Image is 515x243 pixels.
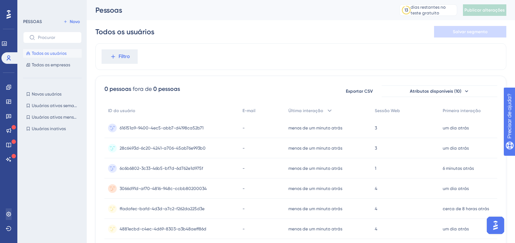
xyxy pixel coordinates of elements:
font: menos de um minuto atrás [288,166,342,171]
button: Novo [61,17,82,26]
font: Publicar alterações [464,8,505,13]
font: PESSOAS [23,19,42,24]
font: menos de um minuto atrás [288,146,342,151]
font: Todos os usuários [95,27,154,36]
font: - [243,146,245,151]
font: 616151a9-9400-4ec5-abb7-d4198ca52b71 [120,125,203,131]
font: 4881ecbd-c4ec-4d69-8303-a3b48aeff86d [120,226,206,231]
font: Usuários ativos semanais [32,103,82,108]
button: Publicar alterações [463,4,506,16]
iframe: Iniciador do Assistente de IA do UserGuiding [485,215,506,236]
font: - [243,125,245,131]
font: 0 [153,85,157,92]
font: Novo [70,19,80,24]
input: Procurar [38,35,76,40]
button: Salvar segmento [434,26,506,37]
font: 6 minutos atrás [443,166,474,171]
font: Novos usuários [32,92,61,97]
font: 4 [375,206,377,211]
font: Exportar CSV [346,89,373,94]
font: cerca de 8 horas atrás [443,206,489,211]
button: Filtro [102,49,138,64]
button: Todos os usuários [23,49,82,58]
font: 3066d91d-af70-4816-948c-ccbb80200034 [120,186,207,191]
font: 3 [375,125,377,131]
font: pessoas [158,85,180,92]
font: 4 [375,186,377,191]
font: Precisar de ajuda? [17,3,62,9]
font: Filtro [119,53,130,59]
button: Todas as empresas [23,61,82,69]
font: 6c6b6802-3c33-46b5-bf7d-6d762e1d975f [120,166,203,171]
font: pessoas [110,85,131,92]
font: Todas as empresas [32,62,70,67]
button: Atributos disponíveis (10) [382,85,497,97]
font: 3 [375,146,377,151]
font: 28c6493d-6c20-4241-a706-45ab76e993b0 [120,146,206,151]
font: Atributos disponíveis (10) [410,89,462,94]
font: - [243,226,245,231]
button: Usuários inativos [23,124,82,133]
font: Usuários inativos [32,126,66,131]
font: 1 [375,166,376,171]
font: - [243,166,245,171]
font: menos de um minuto atrás [288,125,342,131]
font: dias restantes no teste gratuito [411,5,446,16]
font: um dia atrás [443,125,469,131]
font: ID do usuário [108,108,135,113]
font: Pessoas [95,6,122,14]
font: 4 [375,226,377,231]
font: 13 [404,8,408,13]
font: menos de um minuto atrás [288,206,342,211]
button: Usuários ativos mensais [23,113,82,121]
font: um dia atrás [443,186,469,191]
font: E-mail [243,108,256,113]
font: fora de [133,85,152,92]
font: Usuários ativos mensais [32,115,80,120]
font: Última interação [288,108,323,113]
font: Todos os usuários [32,51,66,56]
font: Salvar segmento [453,29,488,34]
button: Novos usuários [23,90,82,98]
font: menos de um minuto atrás [288,226,342,231]
font: ffadafec-bafd-4d3d-a7c2-f262da225d3e [120,206,205,211]
font: um dia atrás [443,226,469,231]
font: um dia atrás [443,146,469,151]
font: - [243,206,245,211]
font: Sessão Web [375,108,400,113]
font: menos de um minuto atrás [288,186,342,191]
font: Primeira interação [443,108,481,113]
font: - [243,186,245,191]
font: 0 [104,85,108,92]
button: Usuários ativos semanais [23,101,82,110]
button: Exportar CSV [341,85,377,97]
